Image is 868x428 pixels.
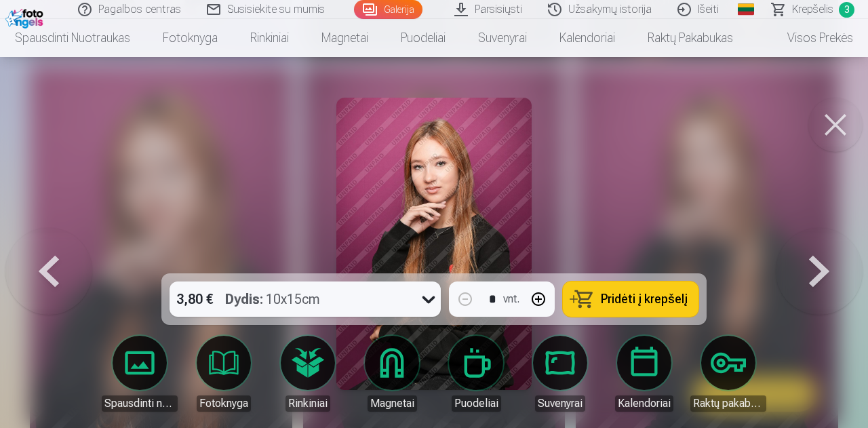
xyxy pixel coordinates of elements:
[270,336,346,412] a: Rinkiniai
[615,395,673,412] div: Kalendoriai
[197,395,251,412] div: Fotoknyga
[792,1,833,18] span: Krepšelis
[543,19,631,57] a: Kalendoriai
[170,281,220,317] div: 3,80 €
[285,395,330,412] div: Rinkiniai
[690,336,766,412] a: Raktų pakabukas
[354,336,430,412] a: Magnetai
[462,19,543,57] a: Suvenyrai
[305,19,384,57] a: Magnetai
[690,395,766,412] div: Raktų pakabukas
[368,395,417,412] div: Magnetai
[631,19,749,57] a: Raktų pakabukas
[522,336,598,412] a: Suvenyrai
[234,19,305,57] a: Rinkiniai
[563,281,698,317] button: Pridėti į krepšelį
[535,395,585,412] div: Suvenyrai
[186,336,262,412] a: Fotoknyga
[225,281,320,317] div: 10x15cm
[102,395,178,412] div: Spausdinti nuotraukas
[438,336,514,412] a: Puodeliai
[225,290,263,309] strong: Dydis :
[384,19,462,57] a: Puodeliai
[503,291,519,307] div: vnt.
[146,19,234,57] a: Fotoknyga
[452,395,501,412] div: Puodeliai
[102,336,178,412] a: Spausdinti nuotraukas
[601,293,688,305] span: Pridėti į krepšelį
[5,5,47,28] img: /fa2
[839,2,854,18] span: 3
[606,336,682,412] a: Kalendoriai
